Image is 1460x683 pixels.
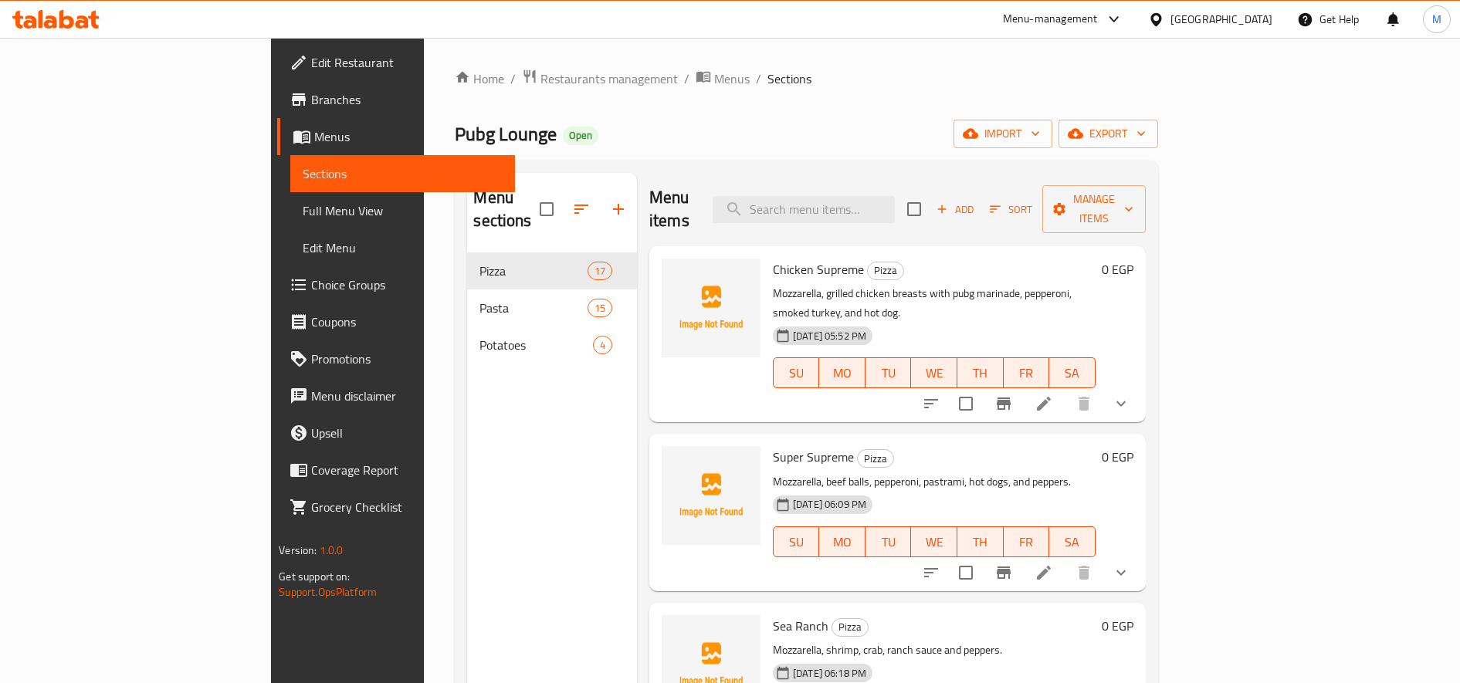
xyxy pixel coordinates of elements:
a: Choice Groups [277,266,515,303]
span: Edit Menu [303,238,503,257]
span: 1.0.0 [320,540,344,560]
a: Edit menu item [1035,563,1053,582]
span: Sort sections [563,191,600,228]
span: Pizza [858,450,893,468]
button: Add [930,198,980,221]
span: SA [1055,362,1089,384]
img: Super Supreme [662,446,760,545]
h2: Menu items [649,186,694,232]
div: Potatoes [479,336,592,354]
h6: 0 EGP [1102,446,1133,468]
button: SU [773,526,819,557]
nav: Menu sections [467,246,637,370]
a: Promotions [277,340,515,377]
button: WE [911,526,957,557]
span: FR [1010,362,1044,384]
a: Menus [696,69,750,89]
p: Mozzarella, grilled chicken breasts with pubg marinade, pepperoni, smoked turkey, and hot dog. [773,284,1096,323]
button: TH [957,357,1004,388]
span: MO [825,362,859,384]
svg: Show Choices [1112,563,1130,582]
span: TU [872,362,906,384]
button: FR [1004,357,1050,388]
a: Branches [277,81,515,118]
span: export [1071,124,1146,144]
button: import [954,120,1052,148]
span: WE [917,362,951,384]
a: Support.OpsPlatform [279,582,377,602]
span: Select section [898,193,930,225]
button: delete [1065,554,1103,591]
div: Pasta15 [467,289,637,326]
input: search [713,196,895,223]
span: Super Supreme [773,445,854,468]
span: TH [964,531,998,553]
span: Get support on: [279,566,350,587]
div: Potatoes4 [467,326,637,363]
button: SU [773,357,819,388]
span: Menus [714,69,750,88]
button: Sort [986,198,1036,221]
span: Pasta [479,299,587,317]
span: M [1432,11,1441,28]
img: Chicken Supreme [662,259,760,357]
span: Choice Groups [311,276,503,294]
button: export [1059,120,1158,148]
button: Branch-specific-item [985,554,1022,591]
span: [DATE] 05:52 PM [787,329,872,343]
a: Grocery Checklist [277,489,515,526]
a: Edit Restaurant [277,44,515,81]
span: import [966,124,1040,144]
span: WE [917,531,951,553]
a: Restaurants management [522,69,678,89]
span: Select all sections [530,193,563,225]
button: TU [865,526,912,557]
button: Branch-specific-item [985,385,1022,422]
span: 15 [588,301,611,316]
span: Select to update [950,556,982,589]
a: Edit Menu [290,229,515,266]
span: Version: [279,540,317,560]
div: items [588,299,612,317]
li: / [684,69,689,88]
span: Grocery Checklist [311,498,503,516]
button: show more [1103,385,1140,422]
div: items [588,262,612,280]
a: Full Menu View [290,192,515,229]
li: / [756,69,761,88]
div: Open [563,127,598,145]
div: Pizza [832,618,869,637]
span: Menus [314,127,503,146]
span: Full Menu View [303,201,503,220]
div: Pizza [857,449,894,468]
h6: 0 EGP [1102,259,1133,280]
button: MO [819,357,865,388]
p: Mozzarella, shrimp, crab, ranch sauce and peppers. [773,641,1096,660]
span: Coupons [311,313,503,331]
button: TU [865,357,912,388]
a: Edit menu item [1035,394,1053,413]
span: Sections [303,164,503,183]
span: Select to update [950,387,982,420]
div: Menu-management [1003,10,1098,29]
p: Mozzarella, beef balls, pepperoni, pastrami, hot dogs, and peppers. [773,472,1096,492]
div: items [593,336,612,354]
span: SU [780,531,813,553]
h6: 0 EGP [1102,615,1133,637]
span: MO [825,531,859,553]
button: WE [911,357,957,388]
a: Menu disclaimer [277,377,515,414]
span: Sort items [980,198,1042,221]
button: MO [819,526,865,557]
button: SA [1049,357,1096,388]
div: Pizza [479,262,587,280]
button: Manage items [1042,185,1146,233]
span: Pizza [868,262,903,279]
div: [GEOGRAPHIC_DATA] [1170,11,1272,28]
span: SU [780,362,813,384]
button: FR [1004,526,1050,557]
span: Open [563,129,598,142]
a: Coverage Report [277,451,515,489]
a: Menus [277,118,515,155]
svg: Show Choices [1112,394,1130,413]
